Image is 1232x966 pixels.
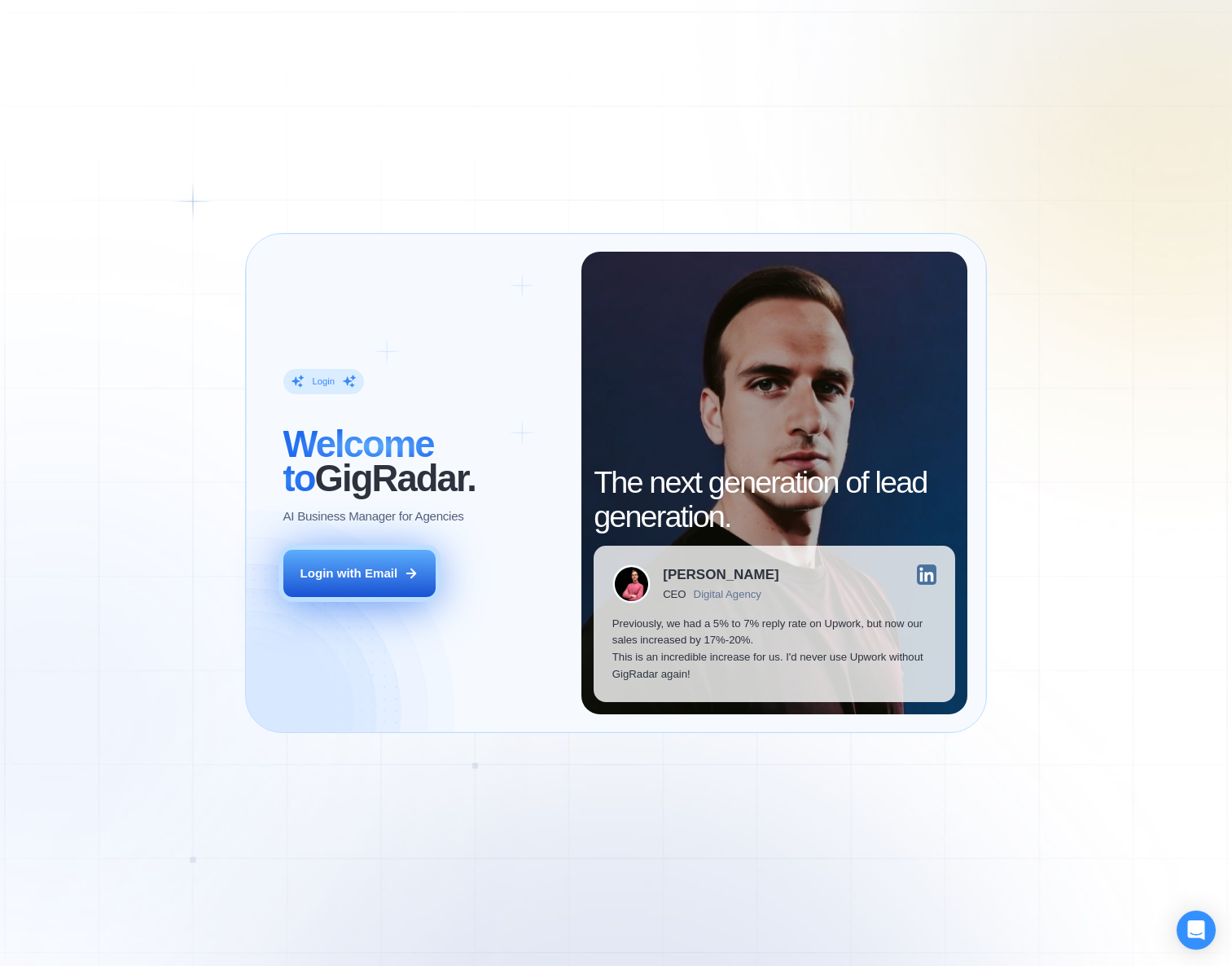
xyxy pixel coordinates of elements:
div: Login [312,375,335,388]
div: Open Intercom Messenger [1177,911,1216,950]
div: CEO [663,588,686,600]
h2: The next generation of lead generation. [594,466,955,533]
div: Digital Agency [694,588,761,600]
h2: ‍ GigRadar. [283,428,563,495]
p: Previously, we had a 5% to 7% reply rate on Upwork, but now our sales increased by 17%-20%. This ... [612,616,937,683]
div: [PERSON_NAME] [663,568,778,582]
div: Login with Email [300,565,398,582]
button: Login with Email [283,550,436,598]
span: Welcome to [283,424,434,499]
p: AI Business Manager for Agencies [283,508,464,525]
